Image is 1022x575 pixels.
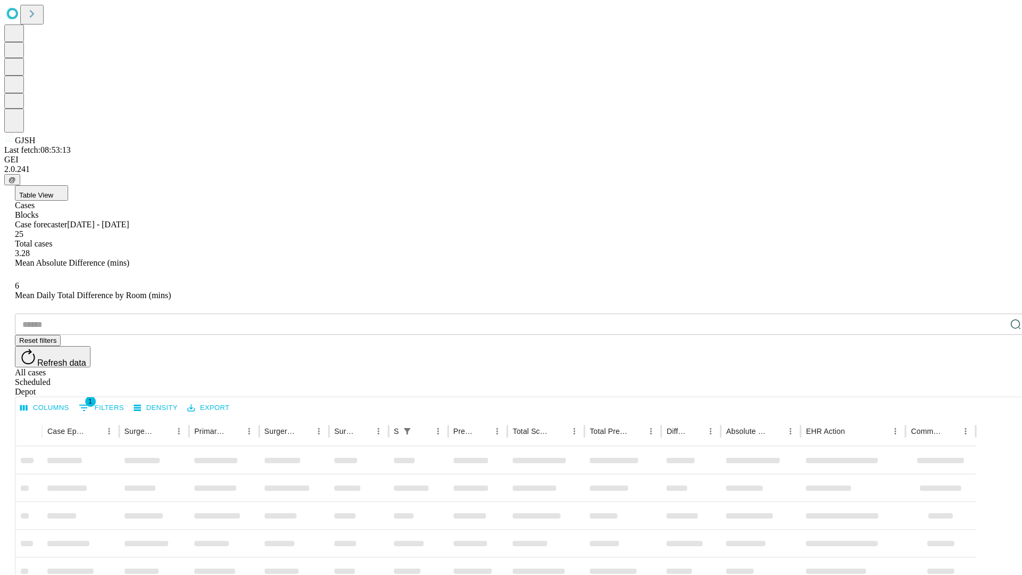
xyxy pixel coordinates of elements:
button: Refresh data [15,346,90,367]
button: Menu [958,424,973,439]
button: Sort [846,424,861,439]
button: Menu [431,424,446,439]
button: Menu [242,424,257,439]
span: [DATE] - [DATE] [67,220,129,229]
button: Menu [102,424,117,439]
button: Sort [943,424,958,439]
span: 25 [15,229,23,239]
button: Sort [688,424,703,439]
span: 6 [15,281,19,290]
button: Menu [644,424,658,439]
button: Table View [15,185,68,201]
button: Density [131,400,180,416]
div: EHR Action [806,427,845,436]
div: Surgery Date [334,427,355,436]
button: Sort [768,424,783,439]
button: Sort [87,424,102,439]
button: Reset filters [15,335,61,346]
button: Export [185,400,232,416]
button: Select columns [18,400,72,416]
div: Absolute Difference [726,427,767,436]
div: Difference [666,427,687,436]
button: Sort [296,424,311,439]
button: Sort [629,424,644,439]
span: Mean Absolute Difference (mins) [15,258,129,267]
span: Mean Daily Total Difference by Room (mins) [15,291,171,300]
div: Surgery Name [265,427,295,436]
button: Menu [783,424,798,439]
button: Menu [171,424,186,439]
button: Menu [703,424,718,439]
button: Sort [156,424,171,439]
span: @ [9,176,16,184]
button: Sort [552,424,567,439]
button: Sort [416,424,431,439]
div: Total Predicted Duration [590,427,628,436]
div: Case Epic Id [47,427,86,436]
button: Show filters [400,424,415,439]
span: GJSH [15,136,35,145]
span: Table View [19,191,53,199]
button: Menu [371,424,386,439]
div: 1 active filter [400,424,415,439]
span: Total cases [15,239,52,248]
button: Menu [888,424,903,439]
div: 2.0.241 [4,165,1018,174]
div: Scheduled In Room Duration [394,427,399,436]
span: Refresh data [37,358,86,367]
span: Reset filters [19,336,56,344]
button: Show filters [76,399,127,416]
span: 1 [85,396,96,407]
div: Surgeon Name [125,427,155,436]
button: @ [4,174,20,185]
div: Primary Service [194,427,225,436]
div: Comments [911,427,942,436]
button: Menu [311,424,326,439]
span: Case forecaster [15,220,67,229]
button: Menu [567,424,582,439]
button: Sort [475,424,490,439]
span: 3.28 [15,249,30,258]
button: Sort [356,424,371,439]
button: Sort [227,424,242,439]
button: Menu [490,424,505,439]
span: Last fetch: 08:53:13 [4,145,71,154]
div: Predicted In Room Duration [454,427,474,436]
div: Total Scheduled Duration [513,427,551,436]
div: GEI [4,155,1018,165]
